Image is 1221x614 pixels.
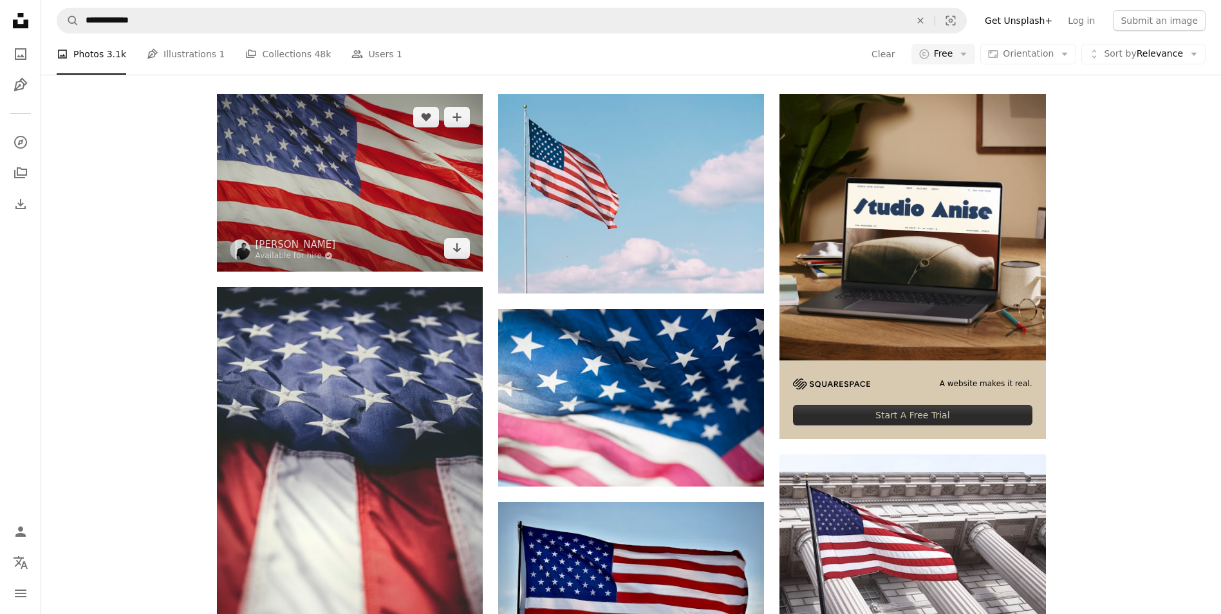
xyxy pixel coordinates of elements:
img: USA flag [217,94,483,271]
button: Menu [8,581,33,606]
span: Relevance [1104,48,1183,60]
button: Visual search [935,8,966,33]
a: Users 1 [351,33,402,75]
button: Add to Collection [444,107,470,127]
a: Explore [8,129,33,155]
img: file-1705255347840-230a6ab5bca9image [793,378,870,389]
a: Log in [1060,10,1103,31]
span: Free [934,48,953,60]
a: A website makes it real.Start A Free Trial [779,94,1045,439]
img: Go to Joshua Hoehne's profile [230,239,250,260]
a: Download History [8,191,33,217]
a: flag of U.S.A. under white clouds during daytime [498,188,764,200]
a: U.S.A. flag [498,391,764,403]
button: Free [911,44,976,64]
a: [PERSON_NAME] [256,238,336,251]
a: Download [444,238,470,259]
a: Get Unsplash+ [977,10,1060,31]
div: Start A Free Trial [793,405,1032,425]
button: Clear [871,44,896,64]
button: Sort byRelevance [1081,44,1206,64]
a: Collections 48k [245,33,331,75]
img: file-1705123271268-c3eaf6a79b21image [779,94,1045,360]
form: Find visuals sitewide [57,8,967,33]
a: Available for hire [256,251,336,261]
button: Like [413,107,439,127]
span: Sort by [1104,48,1136,59]
span: Orientation [1003,48,1054,59]
a: blue and white star print textile [217,480,483,492]
img: flag of U.S.A. under white clouds during daytime [498,94,764,293]
a: Illustrations 1 [147,33,225,75]
a: us a flag on pole [498,587,764,599]
span: 1 [396,47,402,61]
span: 1 [219,47,225,61]
button: Clear [906,8,935,33]
button: Language [8,550,33,575]
button: Submit an image [1113,10,1206,31]
a: Home — Unsplash [8,8,33,36]
button: Orientation [980,44,1076,64]
img: U.S.A. flag [498,309,764,486]
span: 48k [314,47,331,61]
a: Illustrations [8,72,33,98]
button: Search Unsplash [57,8,79,33]
a: Collections [8,160,33,186]
a: USA flag [217,176,483,188]
a: Photos [8,41,33,67]
a: Log in / Sign up [8,519,33,544]
span: A website makes it real. [940,378,1032,389]
a: USA flag near municipal building [779,537,1045,548]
